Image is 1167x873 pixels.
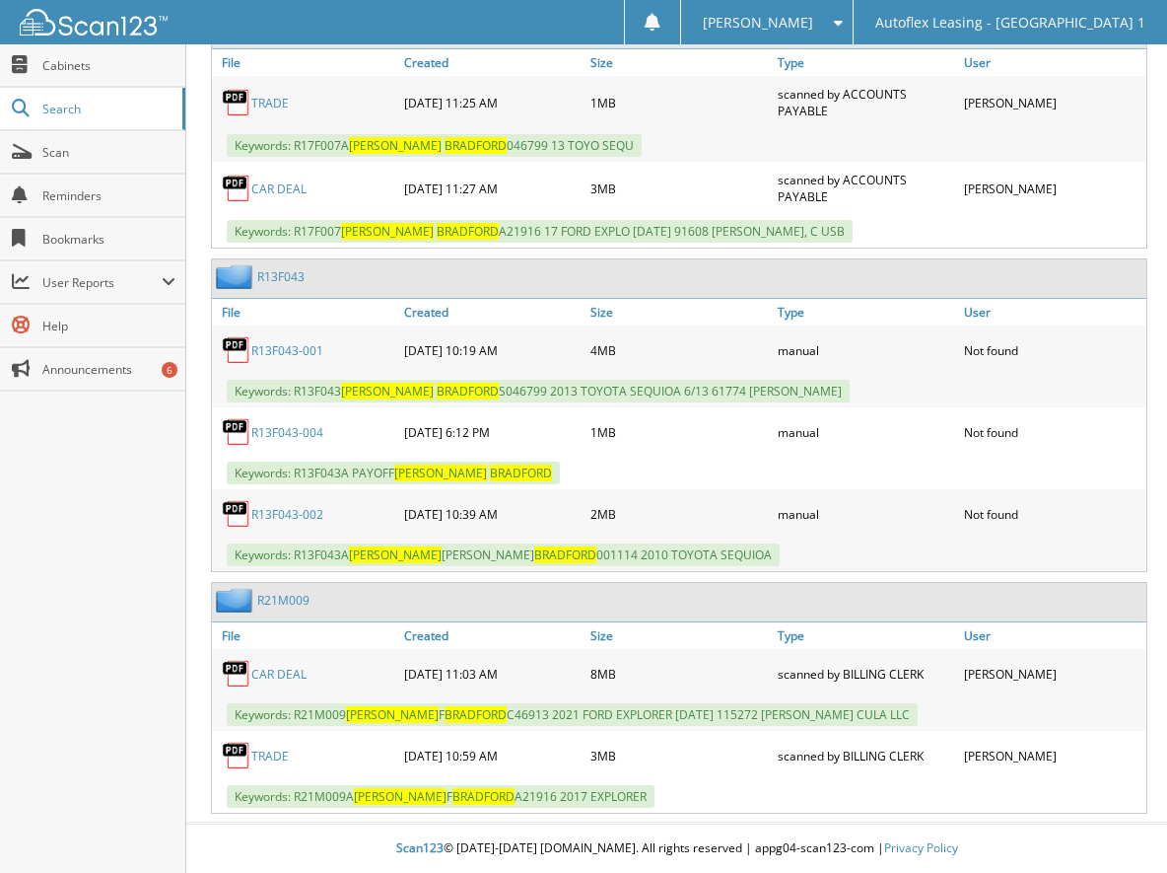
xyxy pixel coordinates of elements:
[251,424,323,441] a: R13F043-004
[959,654,1146,693] div: [PERSON_NAME]
[585,622,773,649] a: Size
[773,299,960,326] a: Type
[773,49,960,76] a: Type
[399,494,586,534] div: [DATE] 10:39 AM
[251,95,289,111] a: TRADE
[162,362,177,378] div: 6
[42,187,175,204] span: Reminders
[227,785,654,808] span: Keywords: R21M009A F A21916 2017 EXPLORER
[251,666,307,683] a: CAR DEAL
[251,342,323,359] a: R13F043-001
[399,622,586,649] a: Created
[773,654,960,693] div: scanned by BILLING CLERK
[227,462,560,484] span: Keywords: R13F043A PAYOFF
[216,588,257,613] img: folder2.png
[959,330,1146,370] div: Not found
[42,231,175,248] span: Bookmarks
[42,101,172,117] span: Search
[222,417,251,447] img: PDF.png
[585,736,773,775] div: 3MB
[959,167,1146,210] div: [PERSON_NAME]
[1068,778,1167,873] iframe: Chat Widget
[251,506,323,523] a: R13F043-002
[399,330,586,370] div: [DATE] 10:19 AM
[227,544,780,566] span: Keywords: R13F043A [PERSON_NAME] 001114 2010 TOYOTA SEQUIOA
[773,330,960,370] div: manual
[490,465,552,481] span: BRADFORD
[227,134,642,157] span: Keywords: R17F007A 046799 13 TOYO SEQU
[875,17,1145,29] span: Autoflex Leasing - [GEOGRAPHIC_DATA] 1
[349,546,442,563] span: [PERSON_NAME]
[445,137,507,154] span: BRADFORD
[42,318,175,334] span: Help
[212,622,399,649] a: File
[585,330,773,370] div: 4MB
[257,592,309,609] a: R21M009
[341,383,434,400] span: [PERSON_NAME]
[773,167,960,210] div: scanned by ACCOUNTS PAYABLE
[42,144,175,161] span: Scan
[212,299,399,326] a: File
[399,167,586,210] div: [DATE] 11:27 AM
[349,137,442,154] span: [PERSON_NAME]
[251,748,289,764] a: TRADE
[585,49,773,76] a: Size
[227,703,918,726] span: Keywords: R21M009 F C46913 2021 FORD EXPLORER [DATE] 115272 [PERSON_NAME] CULA LLC
[959,81,1146,124] div: [PERSON_NAME]
[399,49,586,76] a: Created
[222,741,251,770] img: PDF.png
[959,299,1146,326] a: User
[222,659,251,689] img: PDF.png
[959,494,1146,534] div: Not found
[773,736,960,775] div: scanned by BILLING CLERK
[585,81,773,124] div: 1MB
[959,736,1146,775] div: [PERSON_NAME]
[396,839,444,856] span: Scan123
[399,299,586,326] a: Created
[399,81,586,124] div: [DATE] 11:25 AM
[585,412,773,452] div: 1MB
[216,264,257,289] img: folder2.png
[251,181,307,197] a: CAR DEAL
[227,380,850,402] span: Keywords: R13F043 S046799 2013 TOYOTA SEQUIOA 6/13 61774 [PERSON_NAME]
[959,49,1146,76] a: User
[884,839,958,856] a: Privacy Policy
[222,499,251,529] img: PDF.png
[585,299,773,326] a: Size
[452,788,515,805] span: BRADFORD
[212,49,399,76] a: File
[186,825,1167,873] div: © [DATE]-[DATE] [DOMAIN_NAME]. All rights reserved | appg04-scan123-com |
[534,546,596,563] span: BRADFORD
[42,361,175,378] span: Announcements
[703,17,813,29] span: [PERSON_NAME]
[394,465,487,481] span: [PERSON_NAME]
[959,622,1146,649] a: User
[437,383,499,400] span: BRADFORD
[20,9,168,36] img: scan123-logo-white.svg
[585,654,773,693] div: 8MB
[773,494,960,534] div: manual
[437,223,499,240] span: BRADFORD
[585,494,773,534] div: 2MB
[222,174,251,203] img: PDF.png
[585,167,773,210] div: 3MB
[773,81,960,124] div: scanned by ACCOUNTS PAYABLE
[222,335,251,365] img: PDF.png
[399,736,586,775] div: [DATE] 10:59 AM
[399,412,586,452] div: [DATE] 6:12 PM
[227,220,853,243] span: Keywords: R17F007 A21916 17 FORD EXPLO [DATE] 91608 [PERSON_NAME], C USB
[445,706,507,723] span: BRADFORD
[257,268,305,285] a: R13F043
[42,274,162,291] span: User Reports
[773,412,960,452] div: manual
[399,654,586,693] div: [DATE] 11:03 AM
[959,412,1146,452] div: Not found
[354,788,446,805] span: [PERSON_NAME]
[346,706,439,723] span: [PERSON_NAME]
[222,88,251,117] img: PDF.png
[42,57,175,74] span: Cabinets
[773,622,960,649] a: Type
[341,223,434,240] span: [PERSON_NAME]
